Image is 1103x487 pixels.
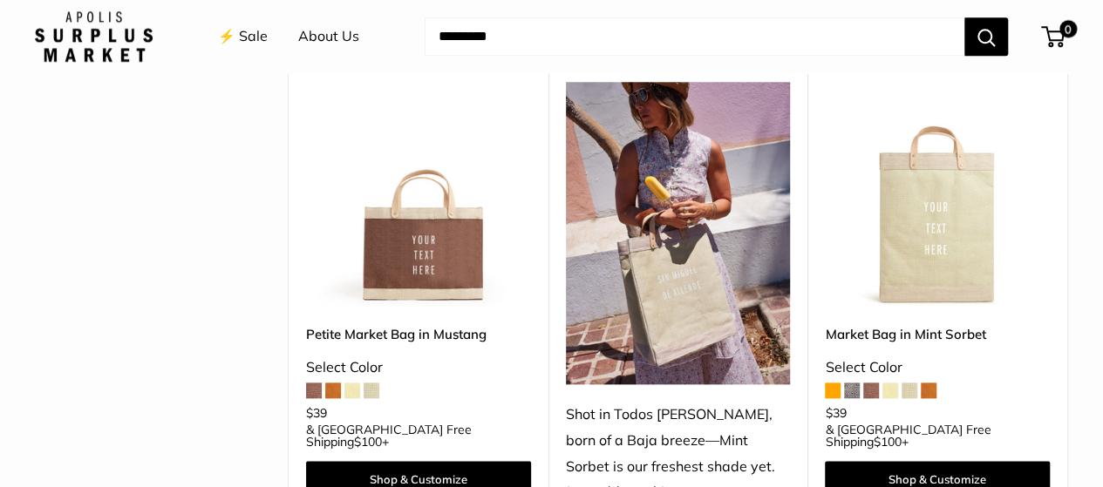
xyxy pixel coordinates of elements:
[306,355,531,381] div: Select Color
[306,324,531,344] a: Petite Market Bag in Mustang
[306,405,327,421] span: $39
[825,82,1050,307] img: Market Bag in Mint Sorbet
[425,17,964,56] input: Search...
[354,434,382,450] span: $100
[825,423,1050,448] span: & [GEOGRAPHIC_DATA] Free Shipping +
[825,82,1050,307] a: Market Bag in Mint SorbetMarket Bag in Mint Sorbet
[825,355,1050,381] div: Select Color
[825,405,846,421] span: $39
[218,24,268,50] a: ⚡️ Sale
[964,17,1008,56] button: Search
[873,434,901,450] span: $100
[306,82,531,307] a: Petite Market Bag in MustangPetite Market Bag in Mustang
[306,423,531,448] span: & [GEOGRAPHIC_DATA] Free Shipping +
[825,324,1050,344] a: Market Bag in Mint Sorbet
[35,11,153,62] img: Apolis: Surplus Market
[1059,20,1077,37] span: 0
[298,24,359,50] a: About Us
[566,82,791,384] img: Shot in Todos Santos, born of a Baja breeze—Mint Sorbet is our freshest shade yet. Just add sunsh...
[1043,26,1065,47] a: 0
[306,82,531,307] img: Petite Market Bag in Mustang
